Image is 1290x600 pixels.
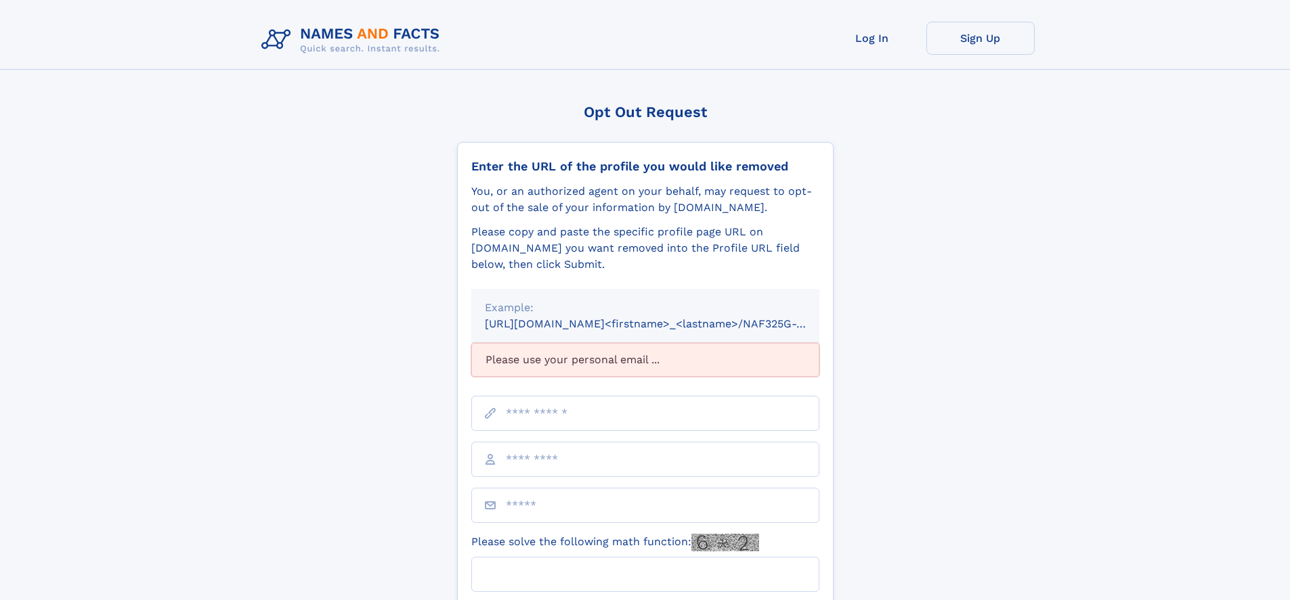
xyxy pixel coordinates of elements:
a: Log In [818,22,926,55]
div: Enter the URL of the profile you would like removed [471,159,819,174]
div: Please copy and paste the specific profile page URL on [DOMAIN_NAME] you want removed into the Pr... [471,224,819,273]
div: Example: [485,300,806,316]
small: [URL][DOMAIN_NAME]<firstname>_<lastname>/NAF325G-xxxxxxxx [485,317,845,330]
img: Logo Names and Facts [256,22,451,58]
label: Please solve the following math function: [471,534,759,551]
div: Please use your personal email ... [471,343,819,377]
div: You, or an authorized agent on your behalf, may request to opt-out of the sale of your informatio... [471,183,819,216]
a: Sign Up [926,22,1035,55]
div: Opt Out Request [457,103,834,120]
